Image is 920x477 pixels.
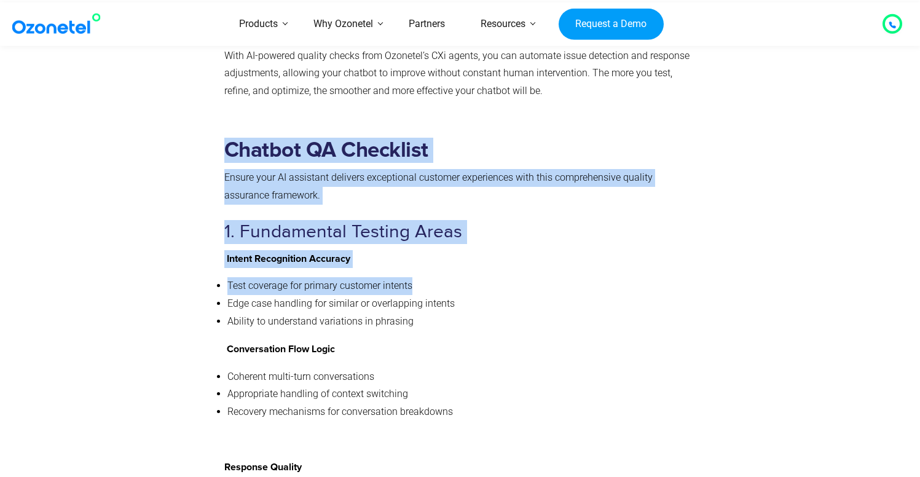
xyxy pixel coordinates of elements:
strong: Intent Recognition Accuracy [227,254,350,264]
li: Ability to understand variations in phrasing [227,313,691,331]
li: Recovery mechanisms for conversation breakdowns [227,403,691,421]
p: With AI-powered quality checks from Ozonetel’s CXi agents, you can automate issue detection and r... [224,47,691,100]
a: Products [221,2,296,46]
a: Partners [391,2,463,46]
li: Edge case handling for similar or overlapping intents [227,295,691,313]
a: Why Ozonetel [296,2,391,46]
li: Coherent multi-turn conversations [227,368,691,386]
h3: 1. Fundamental Testing Areas [224,220,691,244]
strong: Conversation Flow Logic [227,344,335,354]
p: Ensure your AI assistant delivers exceptional customer experiences with this comprehensive qualit... [224,169,691,205]
strong: Response Quality [224,462,302,472]
li: Appropriate handling of context switching [227,385,691,403]
a: Resources [463,2,543,46]
h2: Chatbot QA Checklist [224,138,691,163]
li: Test coverage for primary customer intents [227,277,691,295]
a: Request a Demo [559,8,664,40]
